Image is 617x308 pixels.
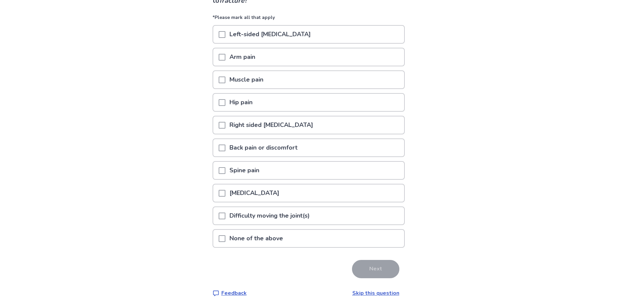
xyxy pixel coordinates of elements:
[225,94,257,111] p: Hip pain
[213,14,405,25] p: *Please mark all that apply
[225,48,259,66] p: Arm pain
[352,289,399,297] a: Skip this question
[225,71,267,88] p: Muscle pain
[225,230,287,247] p: None of the above
[225,184,283,202] p: [MEDICAL_DATA]
[352,260,399,278] button: Next
[225,139,302,156] p: Back pain or discomfort
[225,116,317,134] p: Right sided [MEDICAL_DATA]
[225,162,263,179] p: Spine pain
[225,26,315,43] p: Left-sided [MEDICAL_DATA]
[213,289,247,297] a: Feedback
[225,207,314,224] p: Difficulty moving the joint(s)
[221,289,247,297] p: Feedback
